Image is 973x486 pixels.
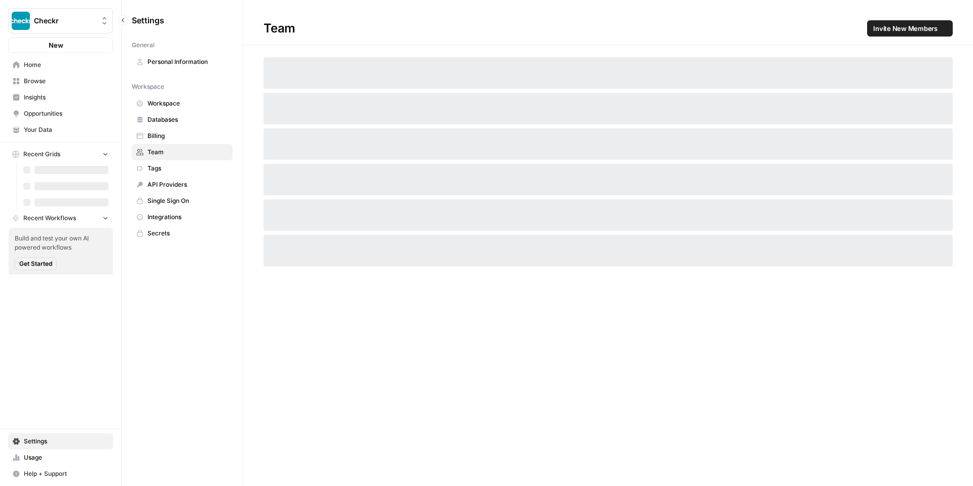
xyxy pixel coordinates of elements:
button: Recent Grids [8,147,113,162]
a: Home [8,57,113,73]
span: Recent Grids [23,150,60,159]
a: Settings [8,433,113,449]
button: Workspace: Checkr [8,8,113,33]
a: Team [132,144,233,160]
span: Invite New Members [873,23,938,33]
button: Recent Workflows [8,211,113,226]
a: Workspace [132,95,233,112]
a: Insights [8,89,113,106]
div: Team [243,20,973,37]
a: Opportunities [8,106,113,122]
span: Databases [147,115,228,124]
span: Team [147,148,228,157]
span: Workspace [147,99,228,108]
span: API Providers [147,180,228,189]
span: Opportunities [24,109,108,118]
span: Recent Workflows [23,214,76,223]
button: Help + Support [8,466,113,482]
span: Home [24,60,108,70]
span: Billing [147,131,228,141]
a: Tags [132,160,233,177]
a: Billing [132,128,233,144]
span: Single Sign On [147,196,228,205]
span: Usage [24,453,108,462]
span: General [132,41,155,50]
a: Personal Information [132,54,233,70]
a: Integrations [132,209,233,225]
span: Tags [147,164,228,173]
span: Your Data [24,125,108,134]
a: Secrets [132,225,233,241]
img: Checkr Logo [12,12,30,30]
span: Build and test your own AI powered workflows [15,234,107,252]
span: New [49,40,63,50]
span: Browse [24,77,108,86]
button: Invite New Members [867,20,953,37]
span: Personal Information [147,57,228,66]
a: Your Data [8,122,113,138]
a: Databases [132,112,233,128]
span: Integrations [147,213,228,222]
span: Insights [24,93,108,102]
span: Get Started [19,259,52,268]
span: Settings [132,14,164,26]
a: Usage [8,449,113,466]
span: Secrets [147,229,228,238]
span: Checkr [34,16,95,26]
a: Single Sign On [132,193,233,209]
span: Help + Support [24,469,108,478]
span: Settings [24,437,108,446]
span: Workspace [132,82,164,91]
a: Browse [8,73,113,89]
button: New [8,38,113,53]
button: Get Started [15,257,57,270]
a: API Providers [132,177,233,193]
